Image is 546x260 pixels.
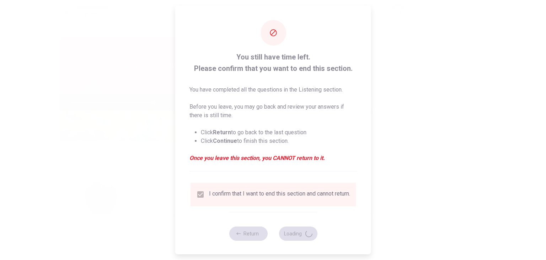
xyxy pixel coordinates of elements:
[229,227,267,241] button: Return
[189,51,357,74] span: You still have time left. Please confirm that you want to end this section.
[209,190,350,199] div: I confirm that I want to end this section and cannot return.
[201,137,357,145] li: Click to finish this section.
[189,154,357,162] em: Once you leave this section, you CANNOT return to it.
[189,85,357,94] p: You have completed all the questions in the Listening section.
[279,227,317,241] button: Loading
[201,128,357,137] li: Click to go back to the last question
[213,137,237,144] strong: Continue
[189,103,357,120] p: Before you leave, you may go back and review your answers if there is still time.
[213,129,231,136] strong: Return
